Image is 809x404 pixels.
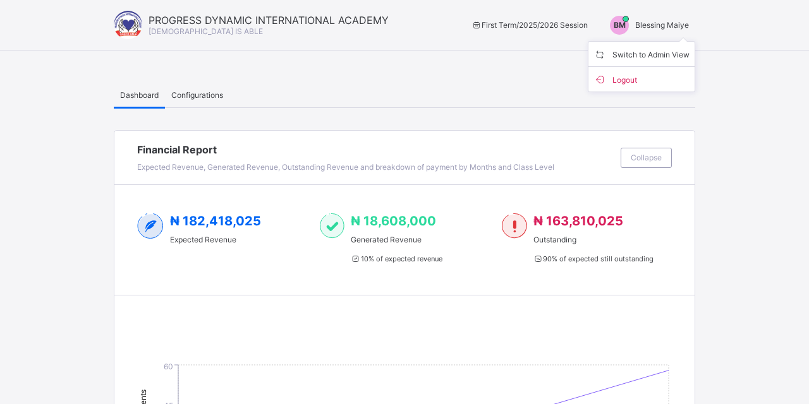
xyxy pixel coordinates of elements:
[137,213,164,239] img: expected-2.4343d3e9d0c965b919479240f3db56ac.svg
[593,72,690,86] span: Logout
[614,20,626,30] span: BM
[137,143,614,156] span: Financial Report
[164,362,173,371] tspan: 60
[137,162,554,172] span: Expected Revenue, Generated Revenue, Outstanding Revenue and breakdown of payment by Months and C...
[588,67,695,92] li: dropdown-list-item-buttom-1
[533,235,654,244] span: Outstanding
[170,235,261,244] span: Expected Revenue
[502,213,526,239] img: outstanding-1.146d663e52f09953f639664a84e30106.svg
[149,27,263,36] span: [DEMOGRAPHIC_DATA] IS ABLE
[593,47,690,61] span: Switch to Admin View
[635,20,689,30] span: Blessing Maiye
[533,213,623,229] span: ₦ 163,810,025
[120,90,159,100] span: Dashboard
[471,20,588,30] span: session/term information
[631,153,662,162] span: Collapse
[351,235,442,244] span: Generated Revenue
[171,90,223,100] span: Configurations
[320,213,344,239] img: paid-1.3eb1404cbcb1d3b736510a26bbfa3ccb.svg
[149,14,389,27] span: PROGRESS DYNAMIC INTERNATIONAL ACADEMY
[588,42,695,67] li: dropdown-list-item-name-0
[351,213,436,229] span: ₦ 18,608,000
[351,254,442,263] span: 10 % of expected revenue
[533,254,654,263] span: 90 % of expected still outstanding
[170,213,261,229] span: ₦ 182,418,025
